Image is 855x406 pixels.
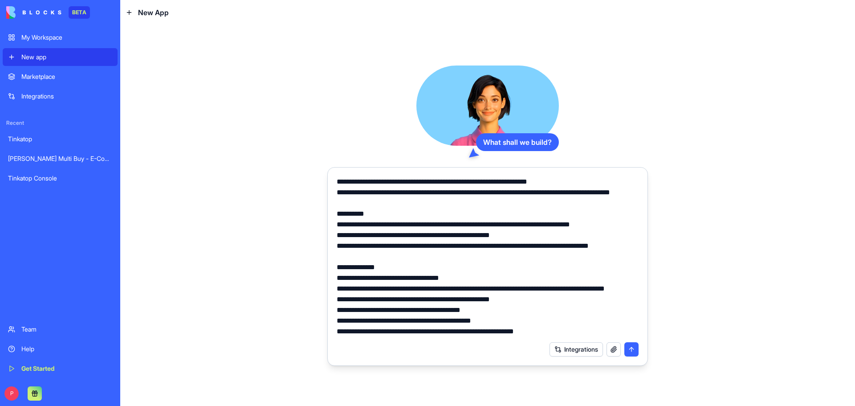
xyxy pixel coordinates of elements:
[43,4,53,11] h1: Tal
[3,360,118,377] a: Get Started
[3,29,118,46] a: My Workspace
[28,292,35,299] button: Gif picker
[57,292,64,299] button: Start recording
[3,68,118,86] a: Marketplace
[4,386,19,401] span: P
[8,273,171,288] textarea: Message…
[139,4,156,21] button: Home
[25,5,40,19] div: Profile image for Tal
[21,344,112,353] div: Help
[3,169,118,187] a: Tinkatop Console
[59,37,131,45] div: joined the conversation
[6,4,23,21] button: go back
[3,320,118,338] a: Team
[32,148,171,254] div: i am receiving this error when trying to run an instruction for [PERSON_NAME] to resolve the invo...
[153,288,167,303] button: Send a message…
[7,56,146,119] div: Hey! We’ve just fixed that issue in your app. BTW, I was about to ask [PERSON_NAME] to do it, and...
[47,37,56,46] div: Profile image for Tal
[156,4,172,20] div: Close
[21,325,112,334] div: Team
[21,53,112,62] div: New app
[3,119,118,127] span: Recent
[550,342,603,357] button: Integrations
[39,267,164,284] div: hello, are you able to let me know what is happening
[69,6,90,19] div: BETA
[138,7,169,18] span: New App
[7,135,171,148] div: [DATE]
[8,174,112,183] div: Tinkatop Console
[21,92,112,101] div: Integrations
[7,36,171,56] div: Tal says…
[21,72,112,81] div: Marketplace
[476,133,559,151] div: What shall we build?
[14,121,46,127] div: Tal • [DATE]
[8,154,112,163] div: [PERSON_NAME] Multi Buy - E-Commerce Platform
[6,6,90,19] a: BETA
[7,56,171,135] div: Tal says…
[21,33,112,42] div: My Workspace
[3,48,118,66] a: New app
[42,292,49,299] button: Upload attachment
[14,292,21,299] button: Emoji picker
[39,153,164,249] div: i am receiving this error when trying to run an instruction for [PERSON_NAME] to resolve the invo...
[6,6,61,19] img: logo
[21,364,112,373] div: Get Started
[3,150,118,168] a: [PERSON_NAME] Multi Buy - E-Commerce Platform
[7,148,171,262] div: payment says…
[59,38,67,45] b: Tal
[3,87,118,105] a: Integrations
[14,62,139,114] div: Hey! We’ve just fixed that issue in your app. BTW, I was about to ask [PERSON_NAME] to do it, and...
[43,11,83,20] p: Active 1h ago
[3,130,118,148] a: Tinkatop
[32,261,171,289] div: hello, are you able to let me know what is happening
[8,135,112,144] div: Tinkatop
[7,261,171,300] div: payment says…
[3,340,118,358] a: Help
